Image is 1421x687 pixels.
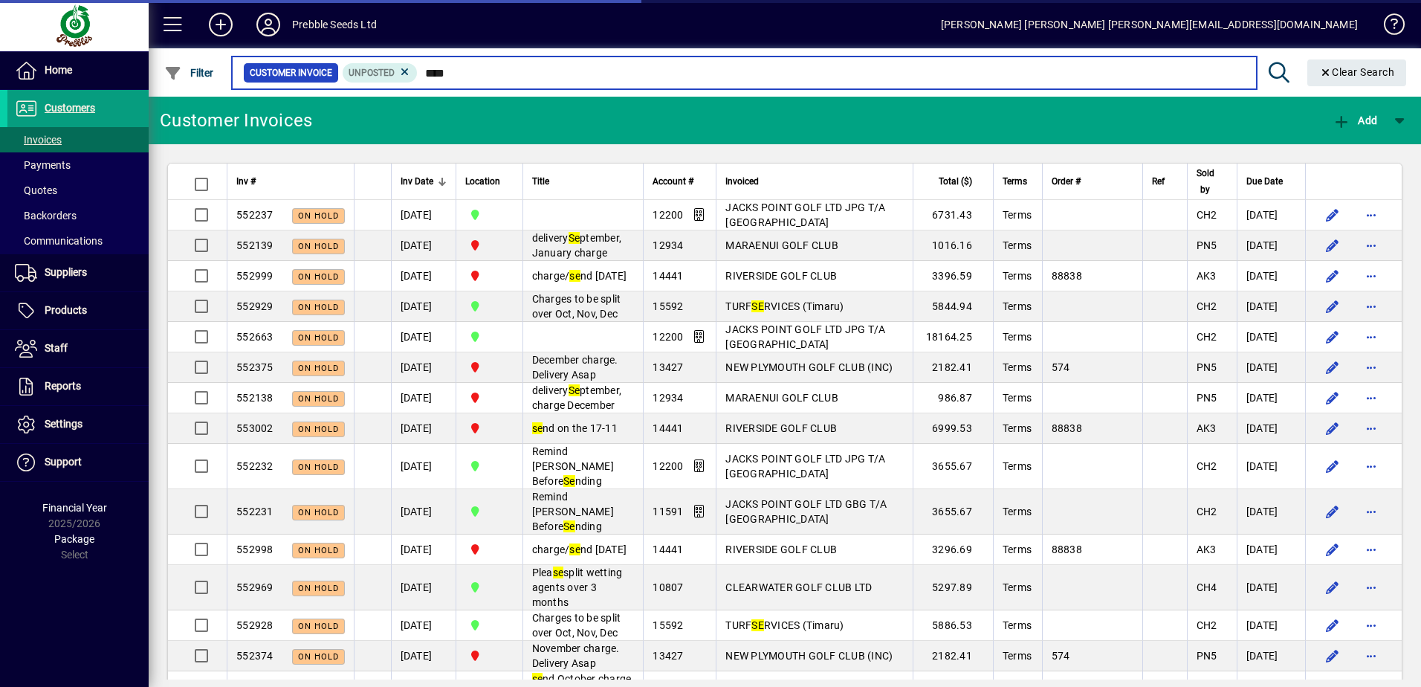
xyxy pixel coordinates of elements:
span: Sold by [1197,165,1214,198]
td: [DATE] [391,565,456,610]
span: Terms [1003,422,1032,434]
span: Terms [1003,392,1032,404]
span: Charges to be split over Oct, Nov, Dec [532,293,621,320]
span: Terms [1003,300,1032,312]
span: RIVERSIDE GOLF CLUB [725,544,837,555]
span: Filter [164,67,214,79]
a: Payments [7,152,149,178]
span: MARAENUI GOLF CLUB [725,392,838,404]
em: se [532,673,543,685]
span: Clear Search [1319,66,1395,78]
span: JACKS POINT GOLF LTD JPG T/A [GEOGRAPHIC_DATA] [725,201,885,228]
span: AK3 [1197,422,1217,434]
span: delivery ptember, charge December [532,384,622,411]
span: RIVERSIDE GOLF CLUB [725,422,837,434]
button: Edit [1321,416,1344,440]
span: Total ($) [939,173,972,190]
td: [DATE] [1237,444,1305,489]
span: Terms [1003,270,1032,282]
span: 88838 [1052,544,1082,555]
div: Order # [1052,173,1133,190]
td: 3396.59 [913,261,993,291]
td: [DATE] [391,610,456,641]
span: Support [45,456,82,468]
button: Profile [245,11,292,38]
button: Edit [1321,454,1344,478]
span: 14441 [653,422,683,434]
td: 2182.41 [913,352,993,383]
em: se [569,270,580,282]
span: PALMERSTON NORTH [465,237,514,254]
span: CLEARWATER GOLF CLUB LTD [725,581,872,593]
span: Inv # [236,173,256,190]
a: Communications [7,228,149,254]
span: NEW PLYMOUTH GOLF CLUB (INC) [725,650,893,662]
span: PN5 [1197,650,1217,662]
div: Ref [1152,173,1178,190]
td: 5844.94 [913,291,993,322]
td: [DATE] [1237,610,1305,641]
span: 552375 [236,361,273,373]
span: Financial Year [42,502,107,514]
span: CHRISTCHURCH [465,298,514,315]
span: Payments [15,159,71,171]
span: Remind [PERSON_NAME] Before nding [532,445,614,487]
button: More options [1359,294,1383,318]
span: 552139 [236,239,273,251]
button: More options [1359,386,1383,410]
button: More options [1359,233,1383,257]
td: [DATE] [1237,641,1305,671]
div: Inv Date [401,173,447,190]
td: [DATE] [1237,230,1305,261]
button: More options [1359,355,1383,379]
span: Terms [1003,581,1032,593]
mat-chip: Customer Invoice Status: Unposted [343,63,418,83]
span: On hold [298,584,339,593]
button: Edit [1321,203,1344,227]
td: 6999.53 [913,413,993,444]
em: se [553,567,564,578]
div: Customer Invoices [160,109,312,132]
span: AK3 [1197,270,1217,282]
span: 88838 [1052,270,1082,282]
span: NEW PLYMOUTH GOLF CLUB (INC) [725,361,893,373]
span: On hold [298,364,339,373]
span: CHRISTCHURCH [465,579,514,596]
span: charge/ nd [DATE] [532,270,627,282]
span: Terms [1003,209,1032,221]
span: 13427 [653,650,683,662]
button: Edit [1321,386,1344,410]
td: [DATE] [1237,291,1305,322]
button: Edit [1321,500,1344,523]
div: Title [532,173,635,190]
a: Staff [7,330,149,367]
div: Due Date [1246,173,1296,190]
span: CH2 [1197,209,1217,221]
span: 553002 [236,422,273,434]
span: delivery ptember, January charge [532,232,622,259]
span: Ref [1152,173,1165,190]
span: RIVERSIDE GOLF CLUB [725,270,837,282]
span: PN5 [1197,361,1217,373]
span: Terms [1003,506,1032,517]
button: Edit [1321,325,1344,349]
td: 986.87 [913,383,993,413]
span: AK3 [1197,544,1217,555]
span: On hold [298,394,339,404]
em: SE [751,300,764,312]
button: Edit [1321,538,1344,561]
em: Se [569,384,580,396]
a: Quotes [7,178,149,203]
td: [DATE] [391,291,456,322]
td: [DATE] [391,352,456,383]
div: [PERSON_NAME] [PERSON_NAME] [PERSON_NAME][EMAIL_ADDRESS][DOMAIN_NAME] [941,13,1358,36]
span: 552237 [236,209,273,221]
button: More options [1359,203,1383,227]
span: CH2 [1197,331,1217,343]
span: PN5 [1197,239,1217,251]
button: More options [1359,500,1383,523]
span: Home [45,64,72,76]
td: [DATE] [391,200,456,230]
span: 552998 [236,544,273,555]
span: On hold [298,508,339,517]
